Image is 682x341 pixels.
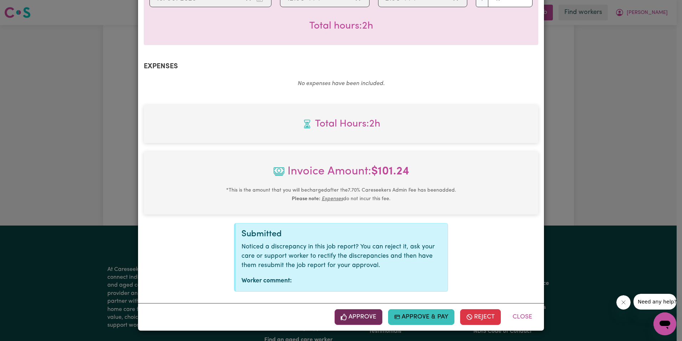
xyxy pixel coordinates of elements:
b: Please note: [292,196,320,202]
iframe: Button to launch messaging window [653,312,676,335]
em: No expenses have been included. [297,81,385,87]
span: Submitted [241,230,282,238]
button: Approve & Pay [388,309,455,325]
h2: Expenses [144,62,538,71]
strong: Worker comment: [241,278,292,284]
iframe: Close message [616,295,631,310]
iframe: Message from company [633,294,676,310]
button: Approve [335,309,382,325]
b: $ 101.24 [371,166,409,177]
small: This is the amount that you will be charged after the 7.70 % Careseekers Admin Fee has been added... [226,188,456,202]
button: Reject [460,309,501,325]
span: Total hours worked: 2 hours [149,117,533,132]
span: Total hours worked: 2 hours [309,21,373,31]
span: Invoice Amount: [149,163,533,186]
span: Need any help? [4,5,43,11]
p: Noticed a discrepancy in this job report? You can reject it, ask your care or support worker to r... [241,242,442,271]
u: Expenses [322,196,343,202]
button: Close [507,309,538,325]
